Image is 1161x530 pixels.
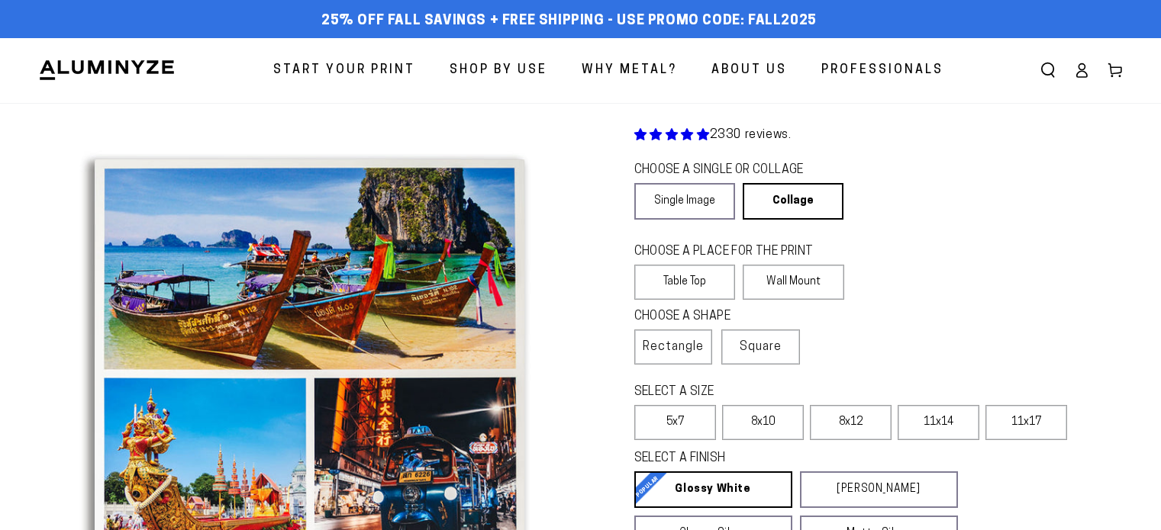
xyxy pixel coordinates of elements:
[634,162,830,179] legend: CHOOSE A SINGLE OR COLLAGE
[634,265,736,300] label: Table Top
[743,183,843,220] a: Collage
[743,265,844,300] label: Wall Mount
[740,338,782,356] span: Square
[634,243,830,261] legend: CHOOSE A PLACE FOR THE PRINT
[582,59,677,82] span: Why Metal?
[570,50,689,91] a: Why Metal?
[700,50,798,91] a: About Us
[810,50,955,91] a: Professionals
[821,59,943,82] span: Professionals
[800,471,958,508] a: [PERSON_NAME]
[898,405,979,440] label: 11x14
[810,405,892,440] label: 8x12
[634,405,716,440] label: 5x7
[711,59,787,82] span: About Us
[634,308,786,326] legend: CHOOSE A SHAPE
[321,13,817,30] span: 25% off FALL Savings + Free Shipping - Use Promo Code: FALL2025
[634,384,922,401] legend: SELECT A SIZE
[643,338,704,356] span: Rectangle
[1031,53,1065,87] summary: Search our site
[273,59,415,82] span: Start Your Print
[634,471,792,508] a: Glossy White
[38,59,176,82] img: Aluminyze
[262,50,427,91] a: Start Your Print
[450,59,547,82] span: Shop By Use
[634,450,922,467] legend: SELECT A FINISH
[722,405,804,440] label: 8x10
[438,50,559,91] a: Shop By Use
[634,183,735,220] a: Single Image
[985,405,1067,440] label: 11x17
